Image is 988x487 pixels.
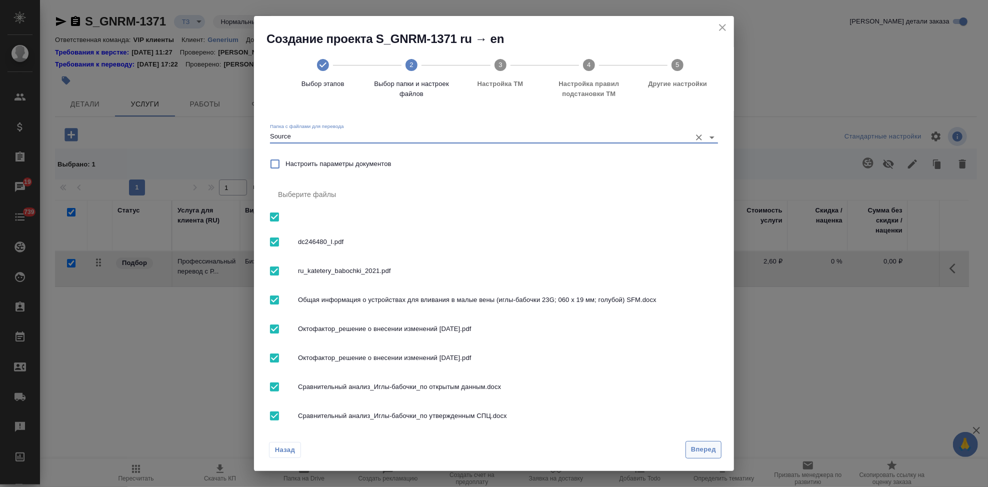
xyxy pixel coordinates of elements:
text: 3 [498,61,502,68]
span: Настройка правил подстановки TM [548,79,629,99]
div: ru_katetery_babochki_2021.pdf [270,256,718,285]
button: close [715,20,730,35]
span: Выбрать все вложенные папки [264,318,285,339]
span: Выбор папки и настроек файлов [371,79,451,99]
span: Сравнительный анализ_Иглы-бабочки_по утвержденным СПЦ.docx [298,411,710,421]
span: Выбрать все вложенные папки [264,347,285,368]
span: Вперед [691,444,716,455]
span: Выбрать все вложенные папки [264,405,285,426]
text: 2 [409,61,413,68]
span: Настройка ТМ [460,79,540,89]
span: Назад [274,445,295,455]
span: Октофактор_решение о внесении изменений [DATE].pdf [298,353,710,363]
label: Папка с файлами для перевода [270,124,344,129]
div: Октофактор_решение о внесении изменений [DATE].pdf [270,343,718,372]
span: Настроить параметры документов [285,159,391,169]
div: dc246480_I.pdf [270,227,718,256]
h2: Создание проекта S_GNRM-1371 ru → en [266,31,734,47]
span: Выбрать все вложенные папки [264,376,285,397]
span: Общая информация о устройствах для вливания в малые вены (иглы-бабочки 23G; 060 х 19 мм; голубой)... [298,295,710,305]
button: Очистить [692,130,706,144]
span: Выбрать все вложенные папки [264,289,285,310]
span: Выбрать все вложенные папки [264,231,285,252]
button: Open [705,130,719,144]
div: Сравнительный анализ_Иглы-бабочки_по открытым данным.docx [270,372,718,401]
span: Выбрать все вложенные папки [264,260,285,281]
span: ru_katetery_babochki_2021.pdf [298,266,710,276]
span: Октофактор_решение о внесении изменений [DATE].pdf [298,324,710,334]
div: Выберите файлы [270,182,718,206]
text: 4 [587,61,590,68]
span: Выбор этапов [282,79,363,89]
button: Вперед [685,441,721,458]
text: 5 [676,61,679,68]
div: Октофактор_решение о внесении изменений [DATE].pdf [270,314,718,343]
div: Общая информация о устройствах для вливания в малые вены (иглы-бабочки 23G; 060 х 19 мм; голубой)... [270,285,718,314]
div: Сравнительный анализ_Иглы-бабочки_по утвержденным СПЦ.docx [270,401,718,430]
span: Другие настройки [637,79,718,89]
span: dc246480_I.pdf [298,237,710,247]
button: Назад [269,442,301,458]
span: Сравнительный анализ_Иглы-бабочки_по открытым данным.docx [298,382,710,392]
